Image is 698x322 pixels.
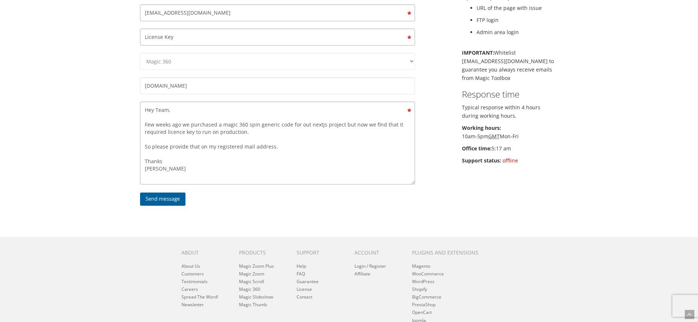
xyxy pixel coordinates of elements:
[181,294,218,300] a: Spread The Word!
[297,294,312,300] a: Contact
[412,271,444,277] a: WooCommerce
[297,278,319,285] a: Guarantee
[239,294,273,300] a: Magic Slideshow
[181,286,198,292] a: Careers
[297,271,305,277] a: FAQ
[354,271,370,277] a: Affiliate
[239,250,286,255] h6: Products
[239,301,267,308] a: Magic Thumb
[503,157,518,164] span: offline
[297,286,312,292] a: License
[354,250,401,255] h6: Account
[412,286,427,292] a: Shopify
[462,48,558,82] p: Whitelist [EMAIL_ADDRESS][DOMAIN_NAME] to guarantee you always receive emails from Magic Toolbox
[462,144,558,153] p: 5:17 am
[239,271,264,277] a: Magic Zoom
[477,4,558,12] li: URL of the page with issue
[462,103,558,120] p: Typical response within 4 hours during working hours.
[412,301,436,308] a: PrestaShop
[477,28,558,36] li: Admin area login
[462,49,494,56] b: IMPORTANT:
[477,16,558,24] li: FTP login
[462,145,492,152] b: Office time:
[462,124,501,131] b: Working hours:
[140,77,415,94] input: Your website
[297,263,306,269] a: Help
[462,157,501,164] b: Support status:
[181,263,200,269] a: About Us
[239,263,274,269] a: Magic Zoom Plus
[239,286,260,292] a: Magic 360
[181,278,207,285] a: Testimonials
[412,309,432,315] a: OpenCart
[181,250,228,255] h6: About
[140,29,415,45] input: Subject
[412,278,434,285] a: WordPress
[354,263,386,269] a: Login / Register
[181,301,204,308] a: Newsletter
[140,4,415,21] input: Email
[412,263,430,269] a: Magento
[412,250,488,255] h6: Plugins and extensions
[462,89,558,99] h3: Response time
[239,278,264,285] a: Magic Scroll
[488,133,500,140] acronym: Greenwich Mean Time
[140,193,185,206] input: Send message
[462,124,558,140] p: 10am-5pm Mon-Fri
[181,271,204,277] a: Customers
[297,250,343,255] h6: Support
[412,294,441,300] a: BigCommerce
